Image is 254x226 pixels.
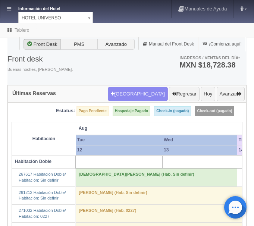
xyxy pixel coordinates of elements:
span: Buenas noches, [PERSON_NAME]. [7,67,73,73]
a: 271032 Habitación Doble/Habitación: 0227 [19,208,66,219]
a: Manual del Front Desk [139,37,198,51]
a: Tablero [15,28,29,33]
th: 12 [76,145,162,155]
button: Hoy [201,87,215,101]
h3: MXN $18,728.38 [179,61,240,69]
h4: Últimas Reservas [12,91,56,96]
td: [DEMOGRAPHIC_DATA][PERSON_NAME] (Hab. Sin definir) [76,169,237,186]
label: Estatus: [56,107,75,114]
strong: Habitación [32,136,55,141]
th: 13 [162,145,237,155]
button: Regresar [169,87,199,101]
label: Hospedaje Pagado [113,106,150,116]
a: ¡Comienza aquí! [198,37,246,51]
a: HOTEL UNIVERSO [18,12,93,23]
label: PMS [60,39,98,50]
th: Tue [76,135,162,145]
span: HOTEL UNIVERSO [22,12,83,23]
th: Wed [162,135,237,145]
button: Avanzar [217,87,245,101]
b: Habitación Doble [15,159,51,164]
a: 267617 Habitación Doble/Habitación: Sin definir [19,172,66,182]
a: 261212 Habitación Doble/Habitación: Sin definir [19,190,66,201]
label: Front Desk [23,39,61,50]
button: [GEOGRAPHIC_DATA] [108,87,168,101]
label: Pago Pendiente [76,106,109,116]
label: Avanzado [97,39,135,50]
label: Check-out (pagado) [195,106,234,116]
span: Aug [79,125,234,132]
dt: Información del Hotel [18,4,78,12]
h3: Front desk [7,55,73,63]
span: Ingresos / Ventas del día [179,56,240,60]
label: Check-in (pagado) [154,106,191,116]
